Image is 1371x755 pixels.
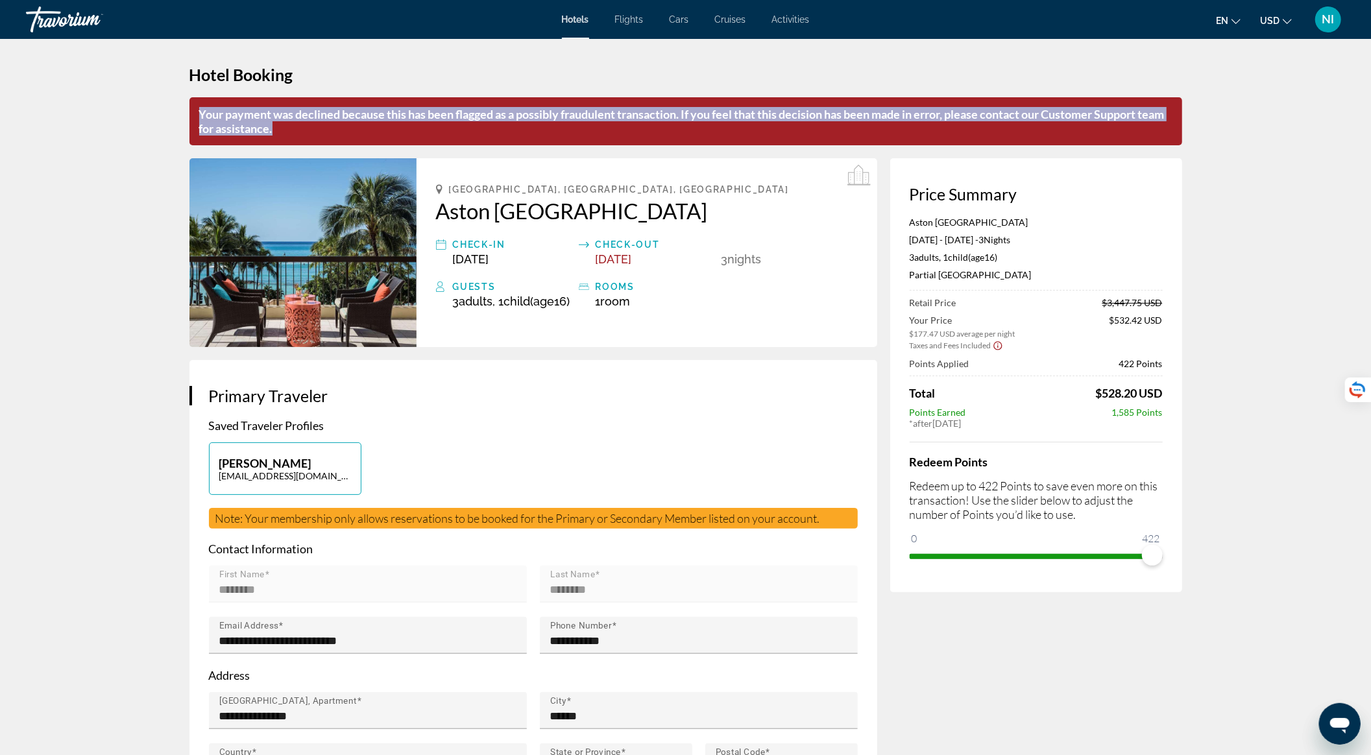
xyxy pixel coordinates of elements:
span: [GEOGRAPHIC_DATA], [GEOGRAPHIC_DATA], [GEOGRAPHIC_DATA] [449,184,789,195]
span: Child [949,252,969,263]
h4: Redeem Points [910,455,1163,469]
iframe: Кнопка для запуску вікна повідомлень [1319,703,1361,745]
span: [DATE] [453,252,489,266]
a: Travorium [26,3,156,36]
span: ( 16) [949,252,998,263]
span: USD [1260,16,1280,26]
span: Points Earned [910,407,966,418]
h3: Primary Traveler [209,386,858,405]
p: [EMAIL_ADDRESS][DOMAIN_NAME] [219,470,351,481]
img: Aston Waikiki Beach Tower [189,158,417,347]
span: Room [601,294,631,308]
span: 3 [722,252,728,266]
span: 422 [1141,531,1162,546]
span: ( 16) [504,294,570,308]
span: Adults [459,294,493,308]
a: Flights [615,14,644,25]
button: Show Taxes and Fees disclaimer [993,339,1003,351]
button: Change currency [1260,11,1292,30]
span: Nights [728,252,762,266]
span: $528.20 USD [1096,386,1163,400]
mat-label: [GEOGRAPHIC_DATA], Apartment [219,696,357,706]
span: 1 [596,294,631,308]
ngx-slider: ngx-slider [910,554,1163,557]
p: Saved Traveler Profiles [209,418,858,433]
span: [DATE] [596,252,632,266]
span: Nights [984,234,1011,245]
span: Your Price [910,315,1015,326]
mat-label: Last Name [550,569,596,580]
span: Total [910,386,936,400]
span: $3,447.75 USD [1102,297,1163,308]
a: Cars [670,14,689,25]
button: User Menu [1311,6,1345,33]
div: * [DATE] [910,418,1163,429]
div: Guests [453,279,572,294]
mat-label: Email Address [219,621,278,631]
div: Check-in [453,237,572,252]
p: [PERSON_NAME] [219,456,351,470]
h3: Price Summary [910,184,1163,204]
span: 3 [453,294,493,308]
p: Aston [GEOGRAPHIC_DATA] [910,217,1163,228]
p: Address [209,668,858,682]
span: Adults [915,252,940,263]
span: 0 [910,531,919,546]
span: Child [504,294,531,308]
mat-label: City [550,696,566,706]
p: Your payment was declined because this has been flagged as a possibly fraudulent transaction. If ... [189,97,1182,145]
div: Check-out [596,237,715,252]
span: 1,585 Points [1112,407,1163,418]
p: Contact Information [209,542,858,556]
span: Age [971,252,985,263]
span: 3 [910,252,940,263]
div: rooms [596,279,715,294]
span: after [914,418,933,429]
a: Cruises [715,14,746,25]
p: [DATE] - [DATE] - [910,234,1163,245]
h1: Hotel Booking [189,65,1182,84]
button: Change language [1216,11,1241,30]
a: Activities [772,14,810,25]
button: Show Taxes and Fees breakdown [910,339,1003,352]
a: Aston [GEOGRAPHIC_DATA] [436,198,858,224]
p: Redeem up to 422 Points to save even more on this transaction! Use the slider below to adjust the... [910,479,1163,521]
button: [PERSON_NAME][EMAIL_ADDRESS][DOMAIN_NAME] [209,442,361,495]
span: , 1 [940,252,998,263]
mat-label: Phone Number [550,621,612,631]
span: $177.47 USD average per night [910,329,1015,339]
span: Note: Your membership only allows reservations to be booked for the Primary or Secondary Member l... [215,511,820,525]
mat-label: First Name [219,569,265,580]
span: en [1216,16,1228,26]
span: 3 [979,234,984,245]
span: 422 Points [1119,358,1163,369]
span: Retail Price [910,297,956,308]
span: Age [534,294,555,308]
a: Hotels [562,14,589,25]
span: NI [1322,13,1335,26]
span: , 1 [493,294,570,308]
span: Taxes and Fees Included [910,341,991,350]
p: Partial [GEOGRAPHIC_DATA] [910,269,1163,280]
span: $532.42 USD [1110,315,1163,339]
span: Points Applied [910,358,969,369]
span: ngx-slider [1142,545,1163,566]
